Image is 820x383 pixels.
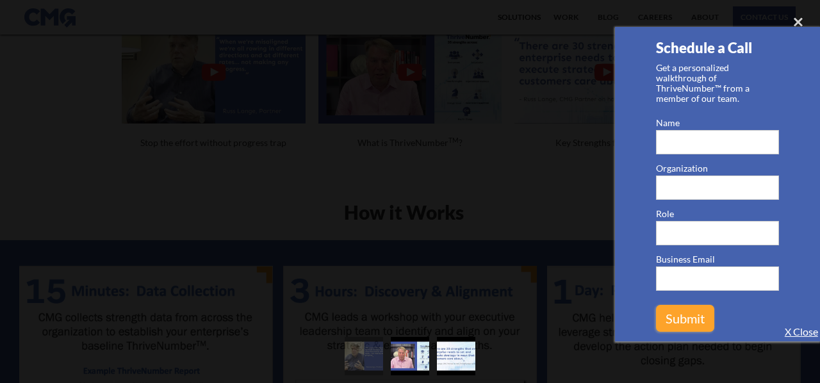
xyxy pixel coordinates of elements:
strong: Get a personalized walkthrough of ThriveNumber™ from a member of our team. [656,63,779,104]
input: Submit [656,305,714,332]
iframe: YouTube embed [124,8,696,329]
label: Role [656,208,779,220]
h2: Schedule a Call [656,40,779,56]
div: close lightbox [776,8,820,36]
form: Email Form [656,117,779,332]
img: hqdefault.jpg [338,337,389,375]
div: show item 2 of 3 [387,329,433,383]
img: hqdefault.jpg [430,337,482,375]
label: Business Email [656,253,779,266]
label: Name [656,117,779,129]
a: X Close [785,325,818,338]
img: hqdefault.jpg [384,337,436,375]
label: Organization [656,162,779,175]
div: show item 1 of 3 [341,329,387,383]
div: show item 3 of 3 [433,329,479,383]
